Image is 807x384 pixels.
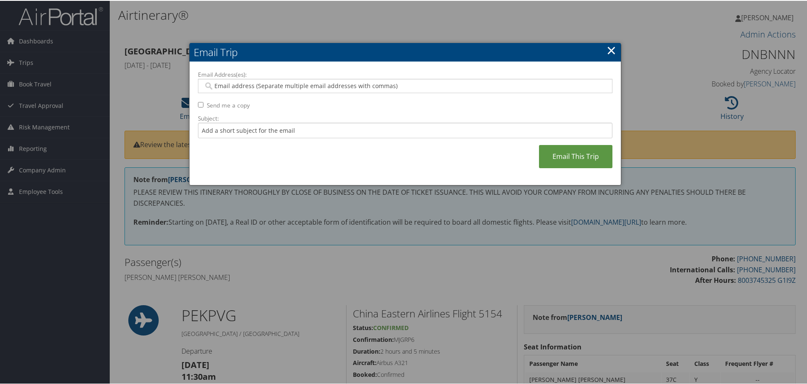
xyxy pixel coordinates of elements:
[190,42,621,61] h2: Email Trip
[539,144,612,167] a: Email This Trip
[198,70,612,78] label: Email Address(es):
[198,113,612,122] label: Subject:
[207,100,250,109] label: Send me a copy
[203,81,607,89] input: Email address (Separate multiple email addresses with commas)
[607,41,616,58] a: ×
[198,122,612,137] input: Add a short subject for the email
